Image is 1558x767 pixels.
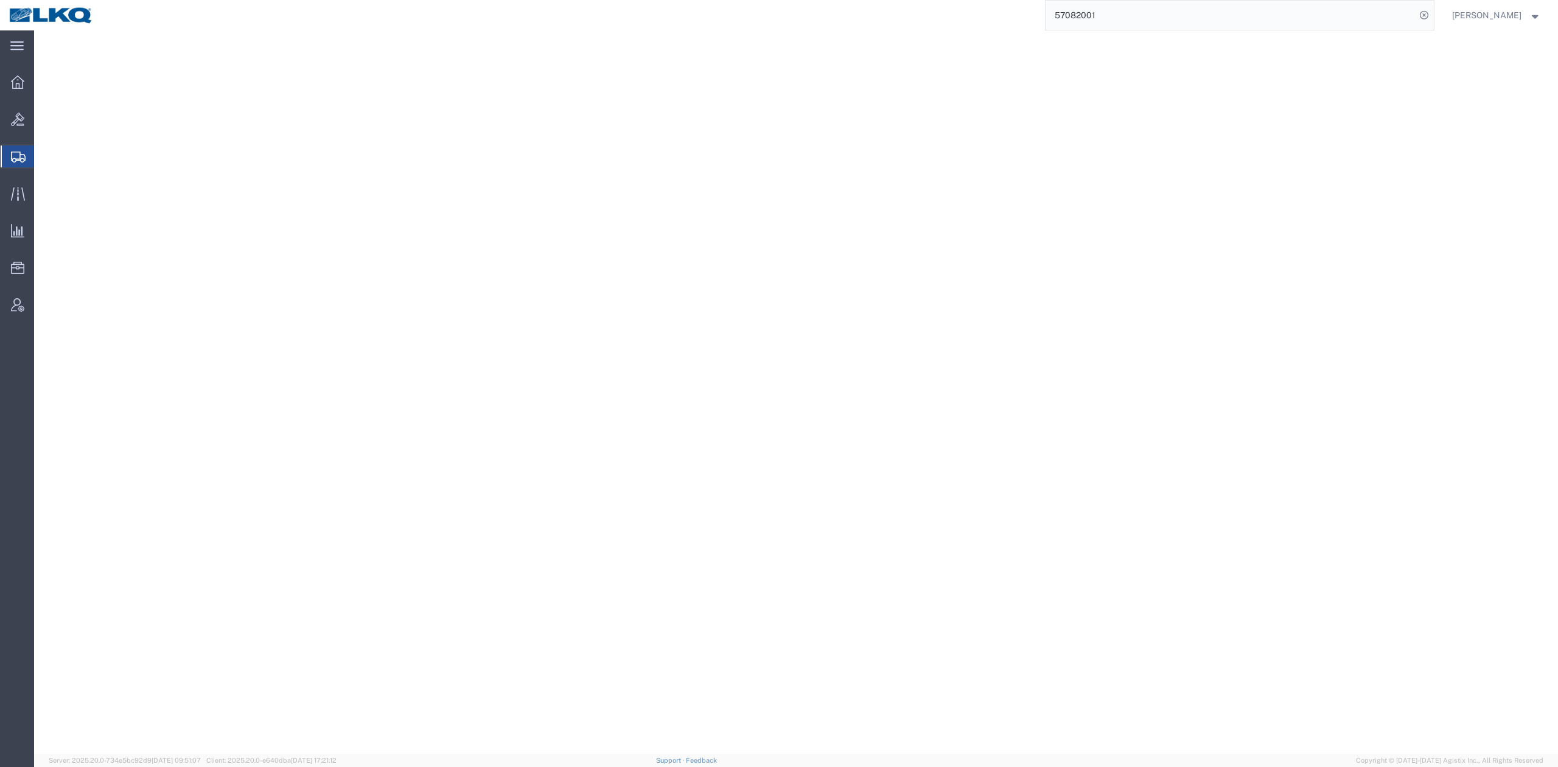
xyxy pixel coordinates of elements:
span: [DATE] 09:51:07 [152,757,201,764]
span: Copyright © [DATE]-[DATE] Agistix Inc., All Rights Reserved [1356,755,1543,766]
iframe: FS Legacy Container [34,30,1558,754]
button: [PERSON_NAME] [1451,8,1542,23]
a: Feedback [686,757,717,764]
span: [DATE] 17:21:12 [291,757,337,764]
img: logo [9,6,94,24]
input: Search for shipment number, reference number [1046,1,1416,30]
span: Client: 2025.20.0-e640dba [206,757,337,764]
a: Support [656,757,686,764]
span: Matt Harvey [1452,9,1521,22]
span: Server: 2025.20.0-734e5bc92d9 [49,757,201,764]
